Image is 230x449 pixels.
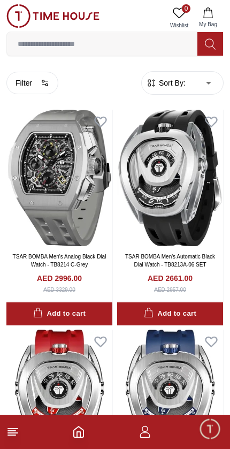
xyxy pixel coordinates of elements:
a: 0Wishlist [166,4,193,32]
img: TSAR BOMBA Men's Analog Black Dial Watch - TB8214 C-Grey [6,110,112,246]
span: My Bag [195,20,221,28]
div: AED 2957.00 [154,286,186,294]
div: Add to cart [144,308,196,320]
button: Filter [6,72,58,94]
img: ... [6,4,99,28]
div: AED 3329.00 [43,286,75,294]
div: Chat Widget [198,417,222,441]
span: Sort By: [157,78,186,88]
img: TSAR BOMBA Men's Automatic Black Dial Watch - TB8213A-06 SET [117,110,223,246]
a: TSAR BOMBA Men's Automatic Black Dial Watch - TB8213A-06 SET [125,254,215,268]
span: Wishlist [166,21,193,29]
button: My Bag [193,4,224,32]
button: Sort By: [146,78,186,88]
a: TSAR BOMBA Men's Analog Black Dial Watch - TB8214 C-Grey [13,254,106,268]
button: Add to cart [6,302,112,325]
h4: AED 2661.00 [148,273,193,284]
button: Add to cart [117,302,223,325]
a: Home [72,425,85,438]
div: Add to cart [33,308,86,320]
h4: AED 2996.00 [37,273,82,284]
span: 0 [182,4,190,13]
